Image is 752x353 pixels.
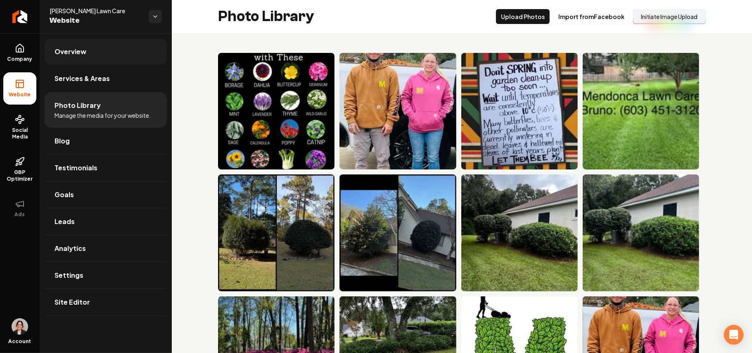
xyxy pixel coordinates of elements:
[218,174,334,291] img: No alt text set for this photo
[55,270,83,280] span: Settings
[3,108,36,147] a: Social Media
[55,217,75,227] span: Leads
[55,297,90,307] span: Site Editor
[583,53,699,169] img: No alt text set for this photo
[3,37,36,69] a: Company
[12,211,28,218] span: Ads
[6,91,34,98] span: Website
[218,53,334,169] img: No alt text set for this photo
[45,155,167,181] a: Testimonials
[724,325,744,345] div: Open Intercom Messenger
[3,127,36,140] span: Social Media
[461,174,578,291] img: No alt text set for this photo
[218,8,314,25] h2: Photo Library
[55,136,70,146] span: Blog
[461,53,578,169] img: No alt text set for this photo
[55,74,110,83] span: Services & Areas
[553,9,630,24] button: Import fromFacebook
[55,190,74,200] span: Goals
[55,111,151,119] span: Manage the media for your website.
[583,174,699,291] img: No alt text set for this photo
[3,169,36,182] span: GBP Optimizer
[3,192,36,224] button: Ads
[9,338,31,345] span: Account
[45,128,167,154] a: Blog
[4,56,36,62] span: Company
[45,289,167,315] a: Site Editor
[339,174,456,291] img: No alt text set for this photo
[55,243,86,253] span: Analytics
[55,100,101,110] span: Photo Library
[45,262,167,289] a: Settings
[633,9,706,24] button: Initiate Image Upload
[45,38,167,65] a: Overview
[45,65,167,92] a: Services & Areas
[3,150,36,189] a: GBP Optimizer
[50,15,142,26] span: Website
[55,163,97,173] span: Testimonials
[50,7,142,15] span: [PERSON_NAME] Lawn Care
[339,53,456,169] img: No alt text set for this photo
[45,208,167,235] a: Leads
[55,47,86,57] span: Overview
[45,181,167,208] a: Goals
[496,9,550,24] button: Upload Photos
[12,318,28,335] button: Open user button
[45,235,167,262] a: Analytics
[12,318,28,335] img: Brisa Leon
[12,10,28,23] img: Rebolt Logo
